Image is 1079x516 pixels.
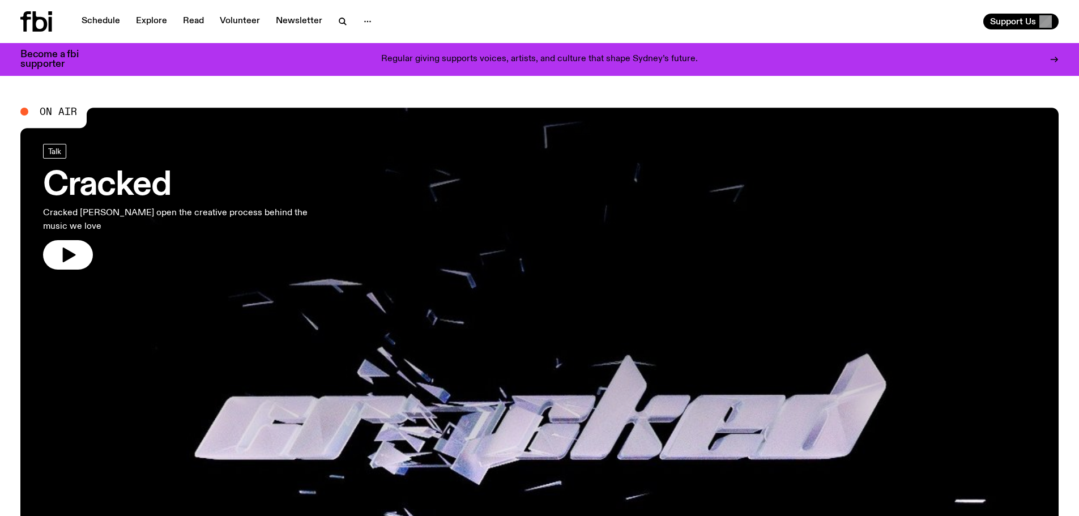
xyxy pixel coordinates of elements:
[983,14,1059,29] button: Support Us
[213,14,267,29] a: Volunteer
[75,14,127,29] a: Schedule
[990,16,1036,27] span: Support Us
[20,50,93,69] h3: Become a fbi supporter
[43,170,333,202] h3: Cracked
[129,14,174,29] a: Explore
[43,206,333,233] p: Cracked [PERSON_NAME] open the creative process behind the music we love
[40,106,77,117] span: On Air
[43,144,66,159] a: Talk
[48,147,61,155] span: Talk
[269,14,329,29] a: Newsletter
[381,54,698,65] p: Regular giving supports voices, artists, and culture that shape Sydney’s future.
[43,144,333,270] a: CrackedCracked [PERSON_NAME] open the creative process behind the music we love
[176,14,211,29] a: Read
